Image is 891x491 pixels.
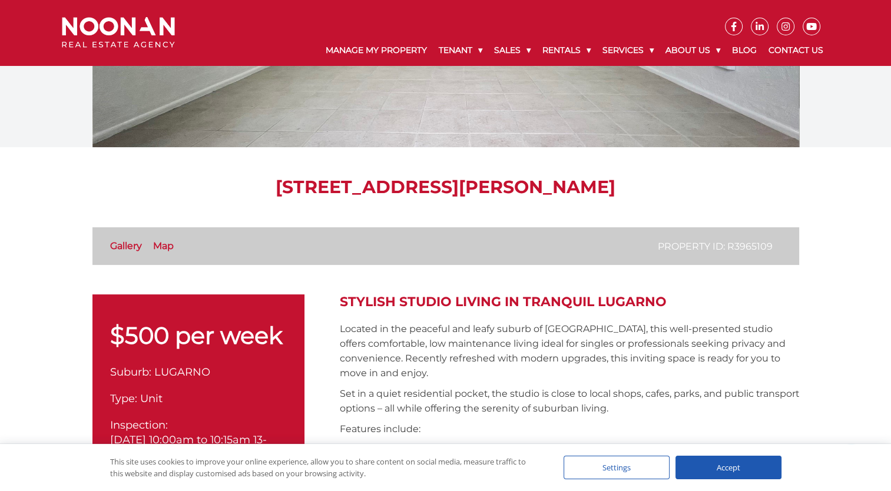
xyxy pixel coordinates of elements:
div: This site uses cookies to improve your online experience, allow you to share content on social me... [110,456,540,479]
h1: [STREET_ADDRESS][PERSON_NAME] [92,177,799,198]
span: Type: [110,392,137,405]
a: Contact Us [763,35,829,65]
a: Services [597,35,660,65]
a: Manage My Property [320,35,433,65]
p: $500 per week [110,324,287,347]
a: Rentals [536,35,597,65]
span: Suburb: [110,366,151,379]
p: Features include: [340,422,799,436]
p: Located in the peaceful and leafy suburb of [GEOGRAPHIC_DATA], this well-presented studio offers ... [340,321,799,380]
span: LUGARNO [154,366,210,379]
a: Sales [488,35,536,65]
span: Inspection: [110,419,168,432]
a: About Us [660,35,726,65]
a: Map [153,240,174,251]
img: Noonan Real Estate Agency [62,17,175,48]
span: [DATE] 10:00am to 10:15am 13- [DATE] 11:00am to 11:15am [110,433,267,461]
a: Tenant [433,35,488,65]
a: Blog [726,35,763,65]
p: Property ID: R3965109 [658,239,773,254]
div: Accept [675,456,781,479]
span: Unit [140,392,163,405]
h2: Stylish Studio Living in Tranquil Lugarno [340,294,799,310]
p: Set in a quiet residential pocket, the studio is close to local shops, cafes, parks, and public t... [340,386,799,416]
div: Settings [564,456,670,479]
a: Gallery [110,240,142,251]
